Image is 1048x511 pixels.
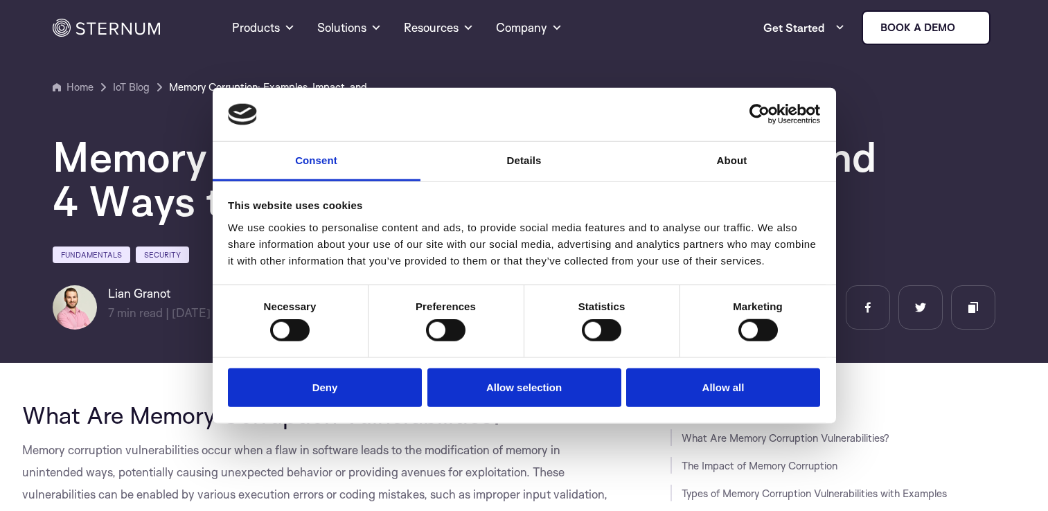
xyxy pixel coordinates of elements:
[136,246,189,263] a: Security
[670,402,1027,413] h3: JUMP TO SECTION
[733,301,783,312] strong: Marketing
[232,3,295,53] a: Products
[578,301,625,312] strong: Statistics
[264,301,317,312] strong: Necessary
[53,285,97,330] img: Lian Granot
[763,14,845,42] a: Get Started
[228,368,422,407] button: Deny
[108,305,114,320] span: 7
[496,3,562,53] a: Company
[682,459,837,472] a: The Impact of Memory Corruption
[108,305,169,320] span: min read |
[108,285,211,302] h6: Lian Granot
[53,134,884,223] h1: Memory Corruption: Examples, Impact, and 4 Ways to Prevent It
[228,197,820,214] div: This website uses cookies
[53,79,94,96] a: Home
[213,142,420,181] a: Consent
[626,368,820,407] button: Allow all
[169,79,377,96] a: Memory Corruption: Examples, Impact, and 4 Ways to Prevent It
[427,368,621,407] button: Allow selection
[628,142,836,181] a: About
[228,103,257,125] img: logo
[172,305,211,320] span: [DATE]
[862,10,991,45] a: Book a demo
[113,79,150,96] a: IoT Blog
[22,400,504,429] span: What Are Memory Corruption Vulnerabilities?
[416,301,476,312] strong: Preferences
[682,487,947,500] a: Types of Memory Corruption Vulnerabilities with Examples
[961,22,972,33] img: sternum iot
[317,3,382,53] a: Solutions
[420,142,628,181] a: Details
[228,219,820,269] div: We use cookies to personalise content and ads, to provide social media features and to analyse ou...
[53,246,130,263] a: Fundamentals
[682,431,889,445] a: What Are Memory Corruption Vulnerabilities?
[699,104,820,125] a: Usercentrics Cookiebot - opens in a new window
[404,3,474,53] a: Resources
